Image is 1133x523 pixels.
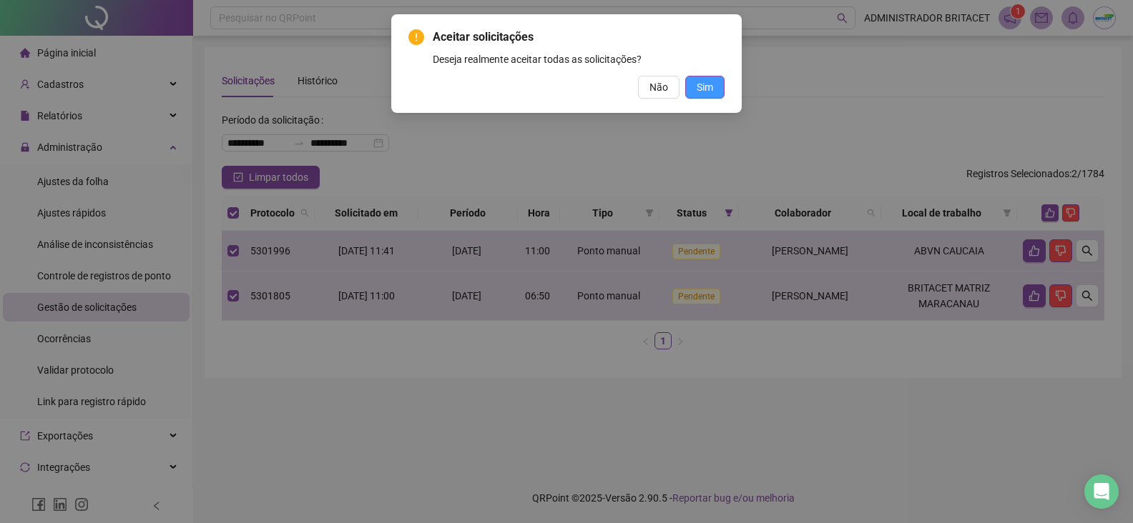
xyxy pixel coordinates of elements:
[638,76,680,99] button: Não
[433,29,725,46] span: Aceitar solicitações
[685,76,725,99] button: Sim
[433,51,725,67] div: Deseja realmente aceitar todas as solicitações?
[408,29,424,45] span: exclamation-circle
[697,79,713,95] span: Sim
[649,79,668,95] span: Não
[1084,474,1119,509] div: Open Intercom Messenger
